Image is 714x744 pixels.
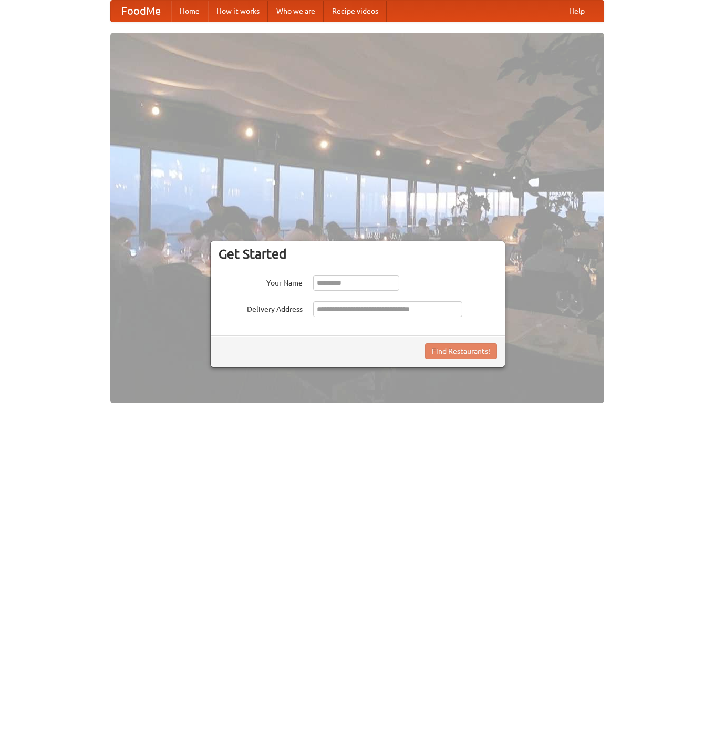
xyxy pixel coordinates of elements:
[425,343,497,359] button: Find Restaurants!
[268,1,324,22] a: Who we are
[561,1,593,22] a: Help
[111,1,171,22] a: FoodMe
[219,301,303,314] label: Delivery Address
[171,1,208,22] a: Home
[219,246,497,262] h3: Get Started
[208,1,268,22] a: How it works
[219,275,303,288] label: Your Name
[324,1,387,22] a: Recipe videos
